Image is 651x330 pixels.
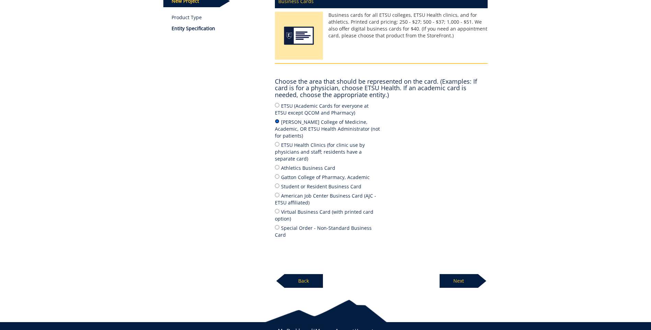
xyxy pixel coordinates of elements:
p: Business cards for all ETSU colleges, ETSU Health clinics, and for athletics. Printed card pricin... [275,12,488,39]
label: ETSU Health Clinics (for clinic use by physicians and staff; residents have a separate card) [275,141,381,162]
label: Special Order - Non-Standard Business Card [275,224,381,238]
label: [PERSON_NAME] College of Medicine, Academic, OR ETSU Health Administrator (not for patients) [275,118,381,139]
input: Athletics Business Card [275,165,279,169]
input: Special Order - Non-Standard Business Card [275,225,279,229]
input: [PERSON_NAME] College of Medicine, Academic, OR ETSU Health Administrator (not for patients) [275,119,279,123]
p: Next [440,274,478,288]
h4: Choose the area that should be represented on the card. (Examples: If card is for a physician, ch... [275,78,488,98]
label: ETSU (Academic Cards for everyone at ETSU except QCOM and Pharmacy) [275,102,381,116]
p: Entity Specification [172,25,265,32]
input: Student or Resident Business Card [275,184,279,188]
input: Gatton College of Pharmacy, Academic [275,174,279,179]
p: Back [284,274,323,288]
label: Athletics Business Card [275,164,381,172]
a: Product Type [172,14,265,21]
label: Gatton College of Pharmacy, Academic [275,173,381,181]
input: American Job Center Business Card (AJC - ETSU affiliated) [275,193,279,197]
img: Business Cards [275,12,323,63]
label: American Job Center Business Card (AJC - ETSU affiliated) [275,192,381,206]
label: Virtual Business Card (with printed card option) [275,208,381,222]
label: Student or Resident Business Card [275,182,381,190]
input: ETSU (Academic Cards for everyone at ETSU except QCOM and Pharmacy) [275,103,279,107]
input: ETSU Health Clinics (for clinic use by physicians and staff; residents have a separate card) [275,142,279,146]
input: Virtual Business Card (with printed card option) [275,209,279,213]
